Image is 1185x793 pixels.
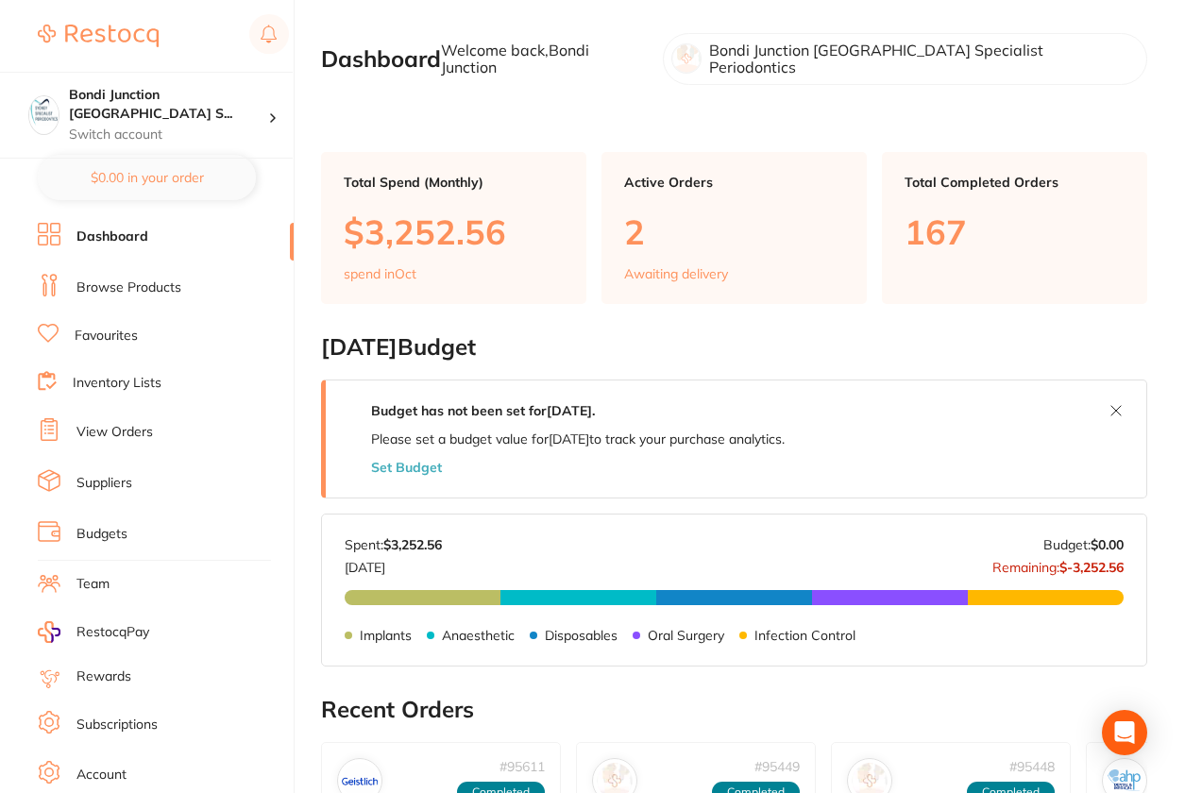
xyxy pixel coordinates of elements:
[624,212,844,251] p: 2
[38,621,149,643] a: RestocqPay
[905,212,1125,251] p: 167
[1043,537,1124,552] p: Budget:
[76,474,132,493] a: Suppliers
[76,228,148,246] a: Dashboard
[344,212,564,251] p: $3,252.56
[371,431,785,447] p: Please set a budget value for [DATE] to track your purchase analytics.
[383,536,442,553] strong: $3,252.56
[371,402,595,419] strong: Budget has not been set for [DATE] .
[624,266,728,281] p: Awaiting delivery
[76,766,127,785] a: Account
[321,334,1147,361] h2: [DATE] Budget
[360,628,412,643] p: Implants
[1102,710,1147,755] div: Open Intercom Messenger
[321,152,586,305] a: Total Spend (Monthly)$3,252.56spend inOct
[624,175,844,190] p: Active Orders
[321,46,441,73] h2: Dashboard
[1059,559,1124,576] strong: $-3,252.56
[76,575,110,594] a: Team
[76,278,181,297] a: Browse Products
[75,327,138,346] a: Favourites
[648,628,724,643] p: Oral Surgery
[345,537,442,552] p: Spent:
[38,155,256,200] button: $0.00 in your order
[441,42,648,76] p: Welcome back, Bondi Junction
[442,628,515,643] p: Anaesthetic
[545,628,618,643] p: Disposables
[371,460,442,475] button: Set Budget
[754,759,800,774] p: # 95449
[882,152,1147,305] a: Total Completed Orders167
[38,25,159,47] img: Restocq Logo
[38,621,60,643] img: RestocqPay
[1009,759,1055,774] p: # 95448
[345,552,442,575] p: [DATE]
[69,86,268,123] h4: Bondi Junction Sydney Specialist Periodontics
[69,126,268,144] p: Switch account
[992,552,1124,575] p: Remaining:
[76,423,153,442] a: View Orders
[76,525,127,544] a: Budgets
[499,759,545,774] p: # 95611
[344,266,416,281] p: spend in Oct
[76,716,158,734] a: Subscriptions
[344,175,564,190] p: Total Spend (Monthly)
[601,152,867,305] a: Active Orders2Awaiting delivery
[905,175,1125,190] p: Total Completed Orders
[709,42,1131,76] p: Bondi Junction [GEOGRAPHIC_DATA] Specialist Periodontics
[29,96,59,126] img: Bondi Junction Sydney Specialist Periodontics
[76,667,131,686] a: Rewards
[321,697,1147,723] h2: Recent Orders
[73,374,161,393] a: Inventory Lists
[76,623,149,642] span: RestocqPay
[38,14,159,58] a: Restocq Logo
[754,628,855,643] p: Infection Control
[1091,536,1124,553] strong: $0.00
